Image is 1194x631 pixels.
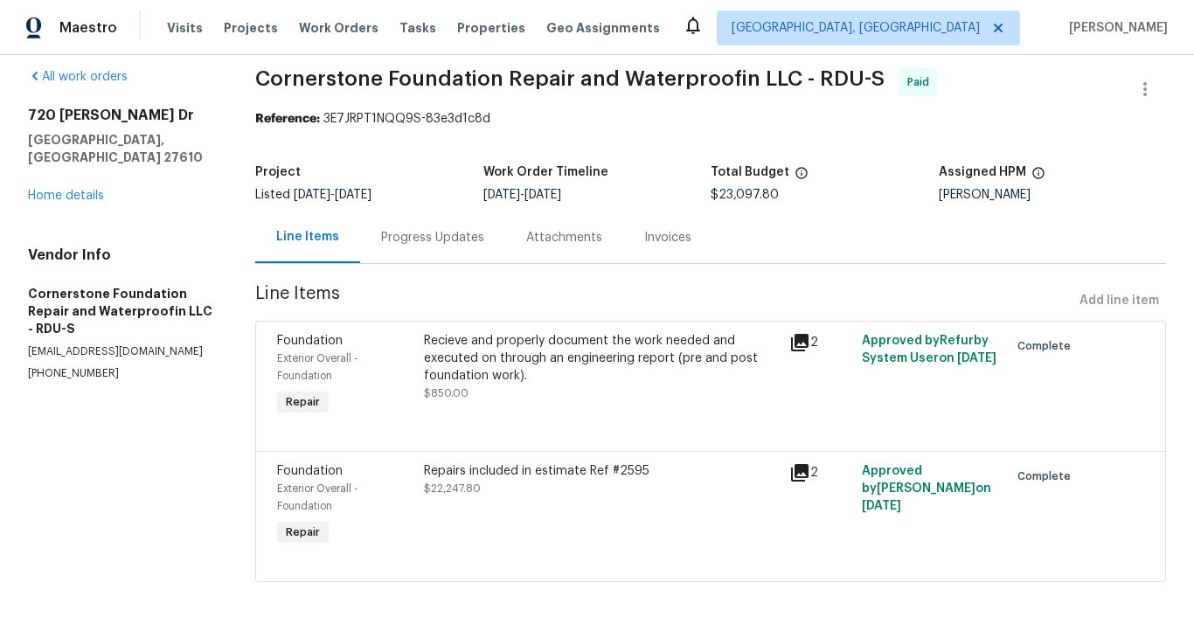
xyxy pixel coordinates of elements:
span: Foundation [277,465,343,477]
div: Attachments [526,229,602,246]
span: [DATE] [524,189,561,201]
span: [DATE] [335,189,371,201]
h5: [GEOGRAPHIC_DATA], [GEOGRAPHIC_DATA] 27610 [28,131,213,166]
span: Maestro [59,19,117,37]
p: [PHONE_NUMBER] [28,366,213,381]
span: [DATE] [294,189,330,201]
span: Repair [279,524,327,541]
div: Progress Updates [381,229,484,246]
span: Exterior Overall - Foundation [277,353,358,381]
h5: Total Budget [711,166,789,178]
div: Line Items [276,228,339,246]
span: Listed [255,189,371,201]
span: Tasks [399,22,436,34]
span: Properties [457,19,525,37]
div: 2 [789,332,852,353]
h5: Assigned HPM [939,166,1026,178]
span: Exterior Overall - Foundation [277,483,358,511]
span: [GEOGRAPHIC_DATA], [GEOGRAPHIC_DATA] [732,19,980,37]
h5: Project [255,166,301,178]
span: Work Orders [299,19,378,37]
h2: 720 [PERSON_NAME] Dr [28,107,213,124]
div: Invoices [644,229,691,246]
h5: Work Order Timeline [483,166,608,178]
span: Approved by [PERSON_NAME] on [862,465,991,512]
span: $22,247.80 [424,483,481,494]
span: [DATE] [957,352,996,364]
h4: Vendor Info [28,246,213,264]
span: The hpm assigned to this work order. [1031,166,1045,189]
span: Paid [907,73,936,91]
span: Cornerstone Foundation Repair and Waterproofin LLC - RDU-S [255,68,885,89]
span: [DATE] [862,500,901,512]
span: Geo Assignments [546,19,660,37]
span: - [483,189,561,201]
span: - [294,189,371,201]
span: Projects [224,19,278,37]
span: The total cost of line items that have been proposed by Opendoor. This sum includes line items th... [795,166,809,189]
span: Approved by Refurby System User on [862,335,996,364]
span: $850.00 [424,388,469,399]
h5: Cornerstone Foundation Repair and Waterproofin LLC - RDU-S [28,285,213,337]
span: Complete [1017,468,1078,485]
span: $23,097.80 [711,189,779,201]
div: Repairs included in estimate Ref #2595 [424,462,779,480]
span: Repair [279,393,327,411]
p: [EMAIL_ADDRESS][DOMAIN_NAME] [28,344,213,359]
div: Recieve and properly document the work needed and executed on through an engineering report (pre ... [424,332,779,385]
span: Line Items [255,285,1073,317]
span: [PERSON_NAME] [1062,19,1168,37]
div: [PERSON_NAME] [939,189,1166,201]
a: Home details [28,190,104,202]
div: 3E7JRPT1NQQ9S-83e3d1c8d [255,110,1166,128]
a: All work orders [28,71,128,83]
span: Foundation [277,335,343,347]
span: Visits [167,19,203,37]
b: Reference: [255,113,320,125]
span: [DATE] [483,189,520,201]
span: Complete [1017,337,1078,355]
div: 2 [789,462,852,483]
